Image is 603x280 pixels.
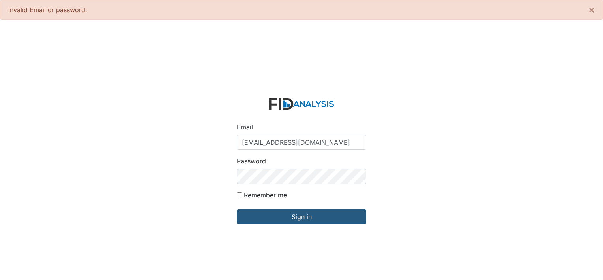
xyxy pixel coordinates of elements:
input: Sign in [237,209,366,224]
label: Remember me [244,190,287,200]
button: × [581,0,603,19]
img: logo-2fc8c6e3336f68795322cb6e9a2b9007179b544421de10c17bdaae8622450297.svg [269,98,334,110]
span: × [588,4,595,15]
label: Email [237,122,253,132]
label: Password [237,156,266,166]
